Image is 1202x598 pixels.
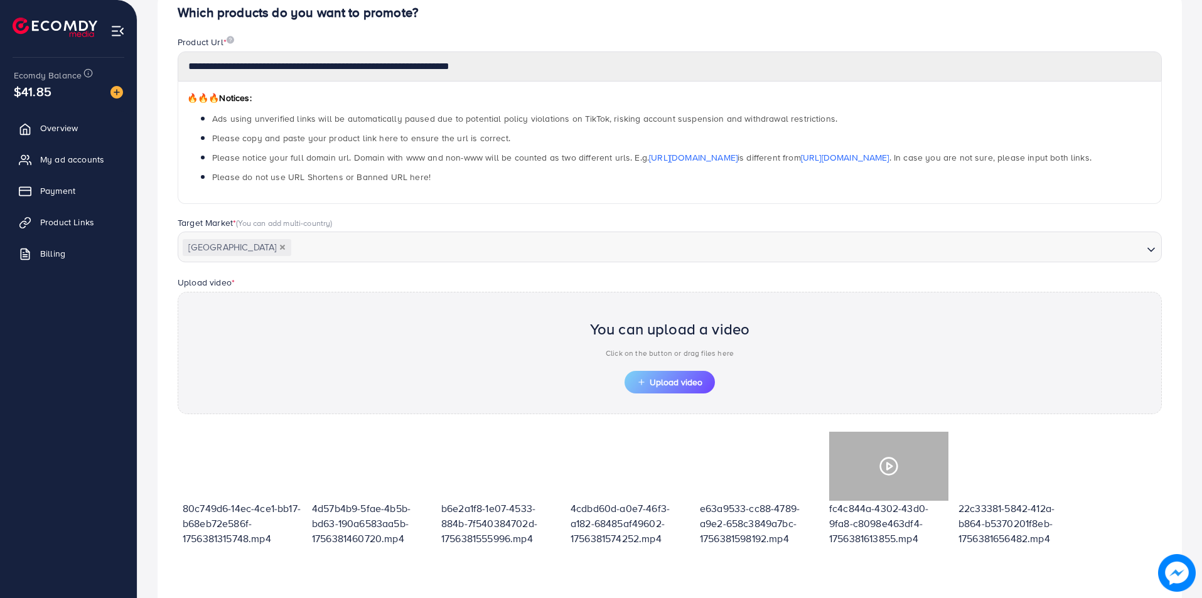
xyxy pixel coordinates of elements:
[110,24,125,38] img: menu
[279,244,286,250] button: Deselect Saudi Arabia
[212,132,510,144] span: Please copy and paste your product link here to ensure the url is correct.
[590,346,750,361] p: Click on the button or drag files here
[571,501,690,546] p: 4cdbd60d-a0e7-46f3-a182-68485af49602-1756381574252.mp4
[40,153,104,166] span: My ad accounts
[183,239,291,257] span: [GEOGRAPHIC_DATA]
[292,238,1142,258] input: Search for option
[178,232,1162,262] div: Search for option
[590,320,750,338] h2: You can upload a video
[14,69,82,82] span: Ecomdy Balance
[212,112,837,125] span: Ads using unverified links will be automatically paused due to potential policy violations on Tik...
[187,92,219,104] span: 🔥🔥🔥
[14,82,51,100] span: $41.85
[700,501,819,546] p: e63a9533-cc88-4789-a9e2-658c3849a7bc-1756381598192.mp4
[178,36,234,48] label: Product Url
[236,217,332,228] span: (You can add multi-country)
[40,184,75,197] span: Payment
[625,371,715,393] button: Upload video
[187,92,252,104] span: Notices:
[441,501,561,546] p: b6e2a1f8-1e07-4533-884b-7f540384702d-1756381555996.mp4
[9,241,127,266] a: Billing
[1158,554,1196,592] img: image
[9,210,127,235] a: Product Links
[40,247,65,260] span: Billing
[829,501,948,546] p: fc4c844a-4302-43d0-9fa8-c8098e463df4-1756381613855.mp4
[9,147,127,172] a: My ad accounts
[178,5,1162,21] h4: Which products do you want to promote?
[178,216,333,229] label: Target Market
[227,36,234,44] img: image
[9,178,127,203] a: Payment
[110,86,123,99] img: image
[212,151,1092,164] span: Please notice your full domain url. Domain with www and non-www will be counted as two different ...
[40,216,94,228] span: Product Links
[637,378,702,387] span: Upload video
[183,501,302,546] p: 80c749d6-14ec-4ce1-bb17-b68eb72e586f-1756381315748.mp4
[9,115,127,141] a: Overview
[649,151,738,164] a: [URL][DOMAIN_NAME]
[178,276,235,289] label: Upload video
[801,151,889,164] a: [URL][DOMAIN_NAME]
[13,18,97,37] img: logo
[40,122,78,134] span: Overview
[212,171,431,183] span: Please do not use URL Shortens or Banned URL here!
[958,501,1078,546] p: 22c33381-5842-412a-b864-b5370201f8eb-1756381656482.mp4
[312,501,431,546] p: 4d57b4b9-5fae-4b5b-bd63-190a6583aa5b-1756381460720.mp4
